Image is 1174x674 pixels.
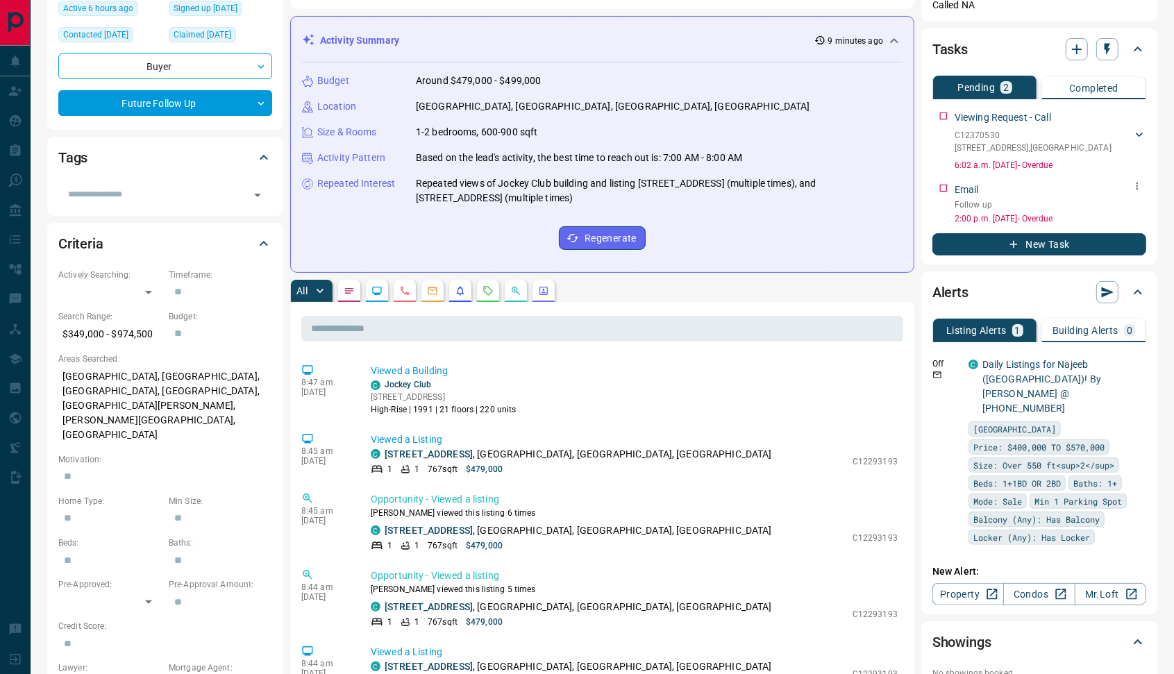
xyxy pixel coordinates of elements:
[932,276,1146,309] div: Alerts
[58,620,272,632] p: Credit Score:
[371,507,898,519] p: [PERSON_NAME] viewed this listing 6 times
[932,583,1004,605] a: Property
[169,578,272,591] p: Pre-Approval Amount:
[385,601,473,612] a: [STREET_ADDRESS]
[385,525,473,536] a: [STREET_ADDRESS]
[320,33,399,48] p: Activity Summary
[932,370,942,380] svg: Email
[301,592,350,602] p: [DATE]
[317,125,377,140] p: Size & Rooms
[58,578,162,591] p: Pre-Approved:
[301,446,350,456] p: 8:45 am
[466,463,503,475] p: $479,000
[385,523,772,538] p: , [GEOGRAPHIC_DATA], [GEOGRAPHIC_DATA], [GEOGRAPHIC_DATA]
[955,212,1146,225] p: 2:00 p.m. [DATE] - Overdue
[466,616,503,628] p: $479,000
[301,506,350,516] p: 8:45 am
[973,494,1022,508] span: Mode: Sale
[955,126,1146,157] div: C12370530[STREET_ADDRESS],[GEOGRAPHIC_DATA]
[371,391,517,403] p: [STREET_ADDRESS]
[414,463,419,475] p: 1
[317,99,356,114] p: Location
[1073,476,1117,490] span: Baths: 1+
[853,455,898,468] p: C12293193
[973,422,1056,436] span: [GEOGRAPHIC_DATA]
[248,185,267,205] button: Open
[385,661,473,672] a: [STREET_ADDRESS]
[968,360,978,369] div: condos.ca
[58,495,162,507] p: Home Type:
[58,27,162,47] div: Tue Sep 02 2025
[169,27,272,47] div: Tue Nov 05 2024
[174,1,237,15] span: Signed up [DATE]
[932,564,1146,579] p: New Alert:
[1053,326,1118,335] p: Building Alerts
[371,449,380,459] div: condos.ca
[302,28,903,53] div: Activity Summary9 minutes ago
[932,357,960,370] p: Off
[955,159,1146,171] p: 6:02 a.m. [DATE] - Overdue
[1015,326,1021,335] p: 1
[371,432,898,447] p: Viewed a Listing
[1127,326,1132,335] p: 0
[58,365,272,446] p: [GEOGRAPHIC_DATA], [GEOGRAPHIC_DATA], [GEOGRAPHIC_DATA], [GEOGRAPHIC_DATA], [GEOGRAPHIC_DATA][PER...
[955,183,979,197] p: Email
[973,530,1090,544] span: Locker (Any): Has Locker
[387,616,392,628] p: 1
[174,28,231,42] span: Claimed [DATE]
[399,285,410,296] svg: Calls
[982,359,1101,414] a: Daily Listings for Najeeb ([GEOGRAPHIC_DATA])! By [PERSON_NAME] @ [PHONE_NUMBER]
[853,532,898,544] p: C12293193
[371,645,898,659] p: Viewed a Listing
[932,38,968,60] h2: Tasks
[371,364,898,378] p: Viewed a Building
[58,1,162,20] div: Tue Sep 16 2025
[387,539,392,552] p: 1
[427,285,438,296] svg: Emails
[428,616,458,628] p: 767 sqft
[58,233,103,255] h2: Criteria
[416,74,541,88] p: Around $479,000 - $499,000
[371,662,380,671] div: condos.ca
[932,625,1146,659] div: Showings
[385,600,772,614] p: , [GEOGRAPHIC_DATA], [GEOGRAPHIC_DATA], [GEOGRAPHIC_DATA]
[317,176,395,191] p: Repeated Interest
[1069,83,1118,93] p: Completed
[344,285,355,296] svg: Notes
[483,285,494,296] svg: Requests
[58,662,162,674] p: Lawyer:
[955,129,1112,142] p: C12370530
[58,310,162,323] p: Search Range:
[301,456,350,466] p: [DATE]
[455,285,466,296] svg: Listing Alerts
[414,539,419,552] p: 1
[58,53,272,79] div: Buyer
[169,1,272,20] div: Tue Nov 05 2024
[296,286,308,296] p: All
[169,310,272,323] p: Budget:
[385,447,772,462] p: , [GEOGRAPHIC_DATA], [GEOGRAPHIC_DATA], [GEOGRAPHIC_DATA]
[973,458,1114,472] span: Size: Over 550 ft<sup>2</sup>
[973,476,1061,490] span: Beds: 1+1BD OR 2BD
[428,539,458,552] p: 767 sqft
[973,512,1100,526] span: Balcony (Any): Has Balcony
[317,151,385,165] p: Activity Pattern
[63,1,133,15] span: Active 6 hours ago
[63,28,128,42] span: Contacted [DATE]
[946,326,1007,335] p: Listing Alerts
[1003,83,1009,92] p: 2
[932,233,1146,255] button: New Task
[853,608,898,621] p: C12293193
[58,453,272,466] p: Motivation:
[371,380,380,390] div: condos.ca
[58,227,272,260] div: Criteria
[510,285,521,296] svg: Opportunities
[387,463,392,475] p: 1
[538,285,549,296] svg: Agent Actions
[58,323,162,346] p: $349,000 - $974,500
[828,35,883,47] p: 9 minutes ago
[58,90,272,116] div: Future Follow Up
[414,616,419,628] p: 1
[169,537,272,549] p: Baths:
[385,448,473,460] a: [STREET_ADDRESS]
